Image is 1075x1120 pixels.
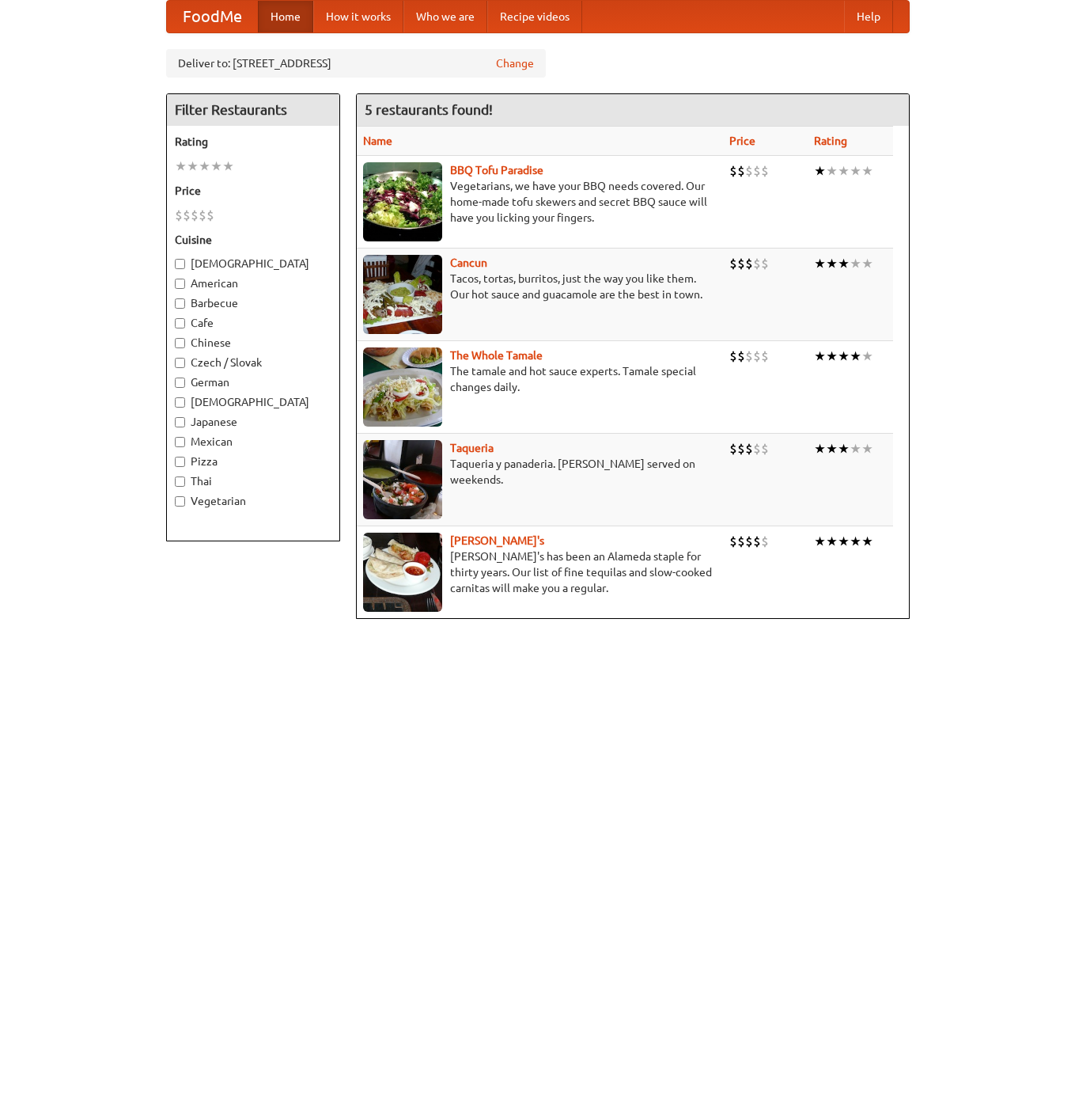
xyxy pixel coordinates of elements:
a: Taqueria [450,442,494,454]
li: ★ [838,440,850,457]
li: ★ [861,533,873,550]
li: $ [729,440,737,457]
a: How it works [313,1,403,32]
li: ★ [861,162,873,180]
li: ★ [826,440,838,457]
li: ★ [838,162,850,180]
h5: Rating [175,134,331,150]
ng-pluralize: 5 restaurants found! [365,102,493,117]
li: $ [191,207,199,224]
li: $ [206,207,214,224]
li: $ [737,440,745,457]
label: Chinese [175,335,331,351]
a: Recipe videos [487,1,582,32]
h5: Cuisine [175,232,331,248]
h5: Price [175,183,331,199]
li: ★ [861,255,873,272]
label: Pizza [175,454,331,469]
li: ★ [838,347,850,365]
li: ★ [861,440,873,457]
input: Chinese [175,338,185,348]
li: $ [745,440,753,457]
li: $ [745,533,753,550]
a: Rating [814,135,847,147]
li: $ [737,347,745,365]
img: cancun.jpg [363,255,442,334]
label: American [175,275,331,291]
label: Mexican [175,434,331,450]
h4: Filter Restaurants [167,94,339,126]
li: ★ [175,158,187,175]
label: Thai [175,473,331,489]
a: Cancun [450,256,487,269]
li: $ [753,162,761,180]
input: Cafe [175,318,185,328]
label: Cafe [175,315,331,331]
input: Czech / Slovak [175,358,185,368]
li: ★ [826,255,838,272]
a: Price [729,135,755,147]
li: ★ [826,347,838,365]
input: [DEMOGRAPHIC_DATA] [175,397,185,408]
li: $ [753,533,761,550]
label: [DEMOGRAPHIC_DATA] [175,394,331,410]
li: $ [761,162,769,180]
li: ★ [814,347,826,365]
li: ★ [838,533,850,550]
a: BBQ Tofu Paradise [450,164,543,177]
li: $ [761,347,769,365]
input: Japanese [175,417,185,427]
li: ★ [222,158,234,175]
li: ★ [850,347,861,365]
a: Name [363,135,392,147]
input: [DEMOGRAPHIC_DATA] [175,259,185,269]
p: Tacos, tortas, burritos, just the way you like them. Our hot sauce and guacamole are the best in ... [363,271,717,302]
li: $ [729,347,737,365]
li: ★ [850,255,861,272]
a: Who we are [403,1,487,32]
input: Pizza [175,457,185,467]
p: The tamale and hot sauce experts. Tamale special changes daily. [363,363,717,395]
p: [PERSON_NAME]'s has been an Alameda staple for thirty years. Our list of fine tequilas and slow-c... [363,549,717,596]
li: ★ [814,162,826,180]
p: Taqueria y panaderia. [PERSON_NAME] served on weekends. [363,456,717,488]
input: Thai [175,476,185,487]
li: ★ [814,440,826,457]
li: ★ [814,255,826,272]
li: $ [753,255,761,272]
a: Home [258,1,313,32]
label: Barbecue [175,295,331,311]
label: Japanese [175,414,331,430]
li: $ [737,533,745,550]
li: $ [761,255,769,272]
li: $ [753,440,761,457]
li: ★ [861,347,873,365]
a: The Whole Tamale [450,349,543,362]
li: $ [199,207,206,224]
b: [PERSON_NAME]'s [450,534,544,547]
li: $ [729,533,737,550]
li: ★ [199,158,210,175]
img: pedros.jpg [363,533,442,612]
a: Change [496,55,534,71]
li: ★ [850,440,861,457]
li: $ [745,347,753,365]
a: FoodMe [167,1,258,32]
li: ★ [826,533,838,550]
li: ★ [850,533,861,550]
p: Vegetarians, we have your BBQ needs covered. Our home-made tofu skewers and secret BBQ sauce will... [363,178,717,226]
input: Vegetarian [175,496,185,507]
li: $ [183,207,191,224]
li: $ [737,255,745,272]
img: taqueria.jpg [363,440,442,519]
li: $ [729,255,737,272]
li: ★ [814,533,826,550]
label: Czech / Slovak [175,355,331,370]
a: Help [844,1,893,32]
li: $ [737,162,745,180]
li: $ [753,347,761,365]
li: ★ [826,162,838,180]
